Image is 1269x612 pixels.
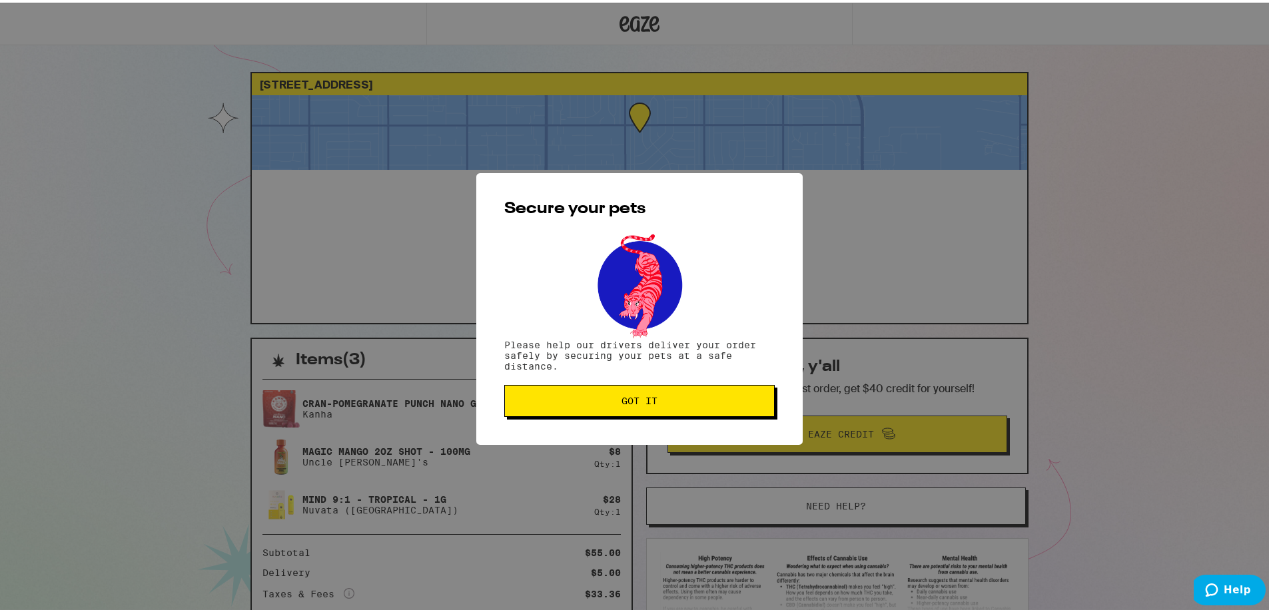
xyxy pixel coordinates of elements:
[504,198,775,214] h2: Secure your pets
[504,337,775,369] p: Please help our drivers deliver your order safely by securing your pets at a safe distance.
[504,382,775,414] button: Got it
[1194,572,1266,605] iframe: Opens a widget where you can find more information
[585,228,694,337] img: pets
[622,394,657,403] span: Got it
